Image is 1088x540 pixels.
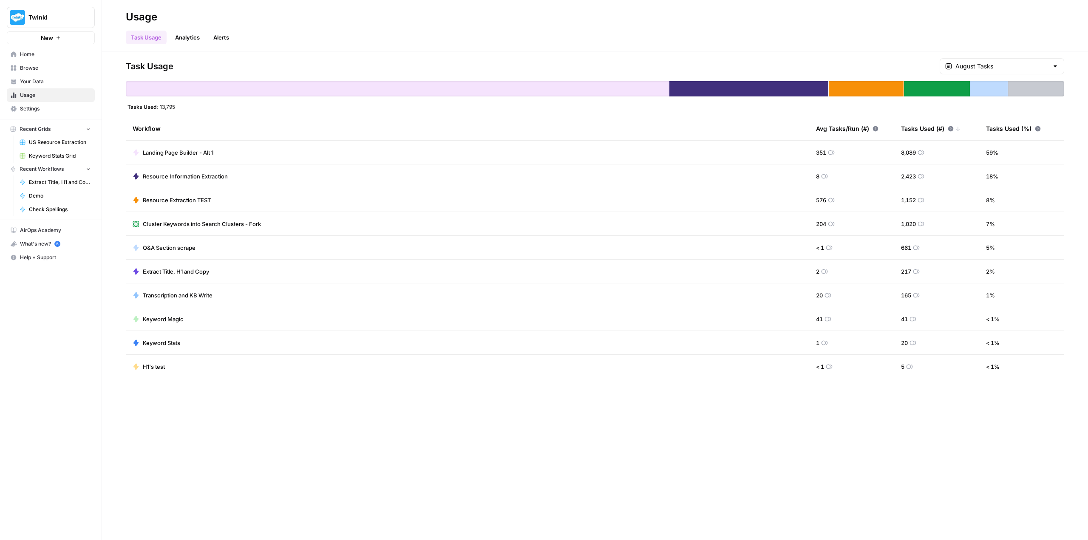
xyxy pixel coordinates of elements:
[7,75,95,88] a: Your Data
[127,103,158,110] span: Tasks Used:
[20,91,91,99] span: Usage
[16,203,95,216] a: Check Spellings
[133,243,195,252] a: Q&A Section scrape
[901,243,911,252] span: 661
[7,102,95,116] a: Settings
[986,315,1000,323] span: < 1 %
[20,78,91,85] span: Your Data
[16,189,95,203] a: Demo
[10,10,25,25] img: Twinkl Logo
[20,165,64,173] span: Recent Workflows
[143,315,184,323] span: Keyword Magic
[816,267,819,276] span: 2
[986,243,995,252] span: 5 %
[901,117,960,140] div: Tasks Used (#)
[816,220,826,228] span: 204
[7,123,95,136] button: Recent Grids
[901,315,908,323] span: 41
[56,242,58,246] text: 5
[54,241,60,247] a: 5
[16,136,95,149] a: US Resource Extraction
[133,315,184,323] a: Keyword Magic
[133,362,165,371] a: H1's test
[29,178,91,186] span: Extract Title, H1 and Copy
[29,152,91,160] span: Keyword Stats Grid
[7,88,95,102] a: Usage
[143,362,165,371] span: H1's test
[7,237,94,250] div: What's new?
[133,117,802,140] div: Workflow
[20,125,51,133] span: Recent Grids
[143,148,213,157] span: Landing Page Builder - Alt 1
[143,172,228,181] span: Resource Information Extraction
[143,243,195,252] span: Q&A Section scrape
[126,10,157,24] div: Usage
[986,148,998,157] span: 59 %
[133,291,212,300] a: Transcription and KB Write
[901,220,916,228] span: 1,020
[816,362,824,371] span: < 1
[901,291,911,300] span: 165
[133,172,228,181] a: Resource Information Extraction
[16,149,95,163] a: Keyword Stats Grid
[7,237,95,251] button: What's new? 5
[986,291,995,300] span: 1 %
[955,62,1048,71] input: August Tasks
[7,61,95,75] a: Browse
[901,148,916,157] span: 8,089
[7,163,95,175] button: Recent Workflows
[7,31,95,44] button: New
[20,105,91,113] span: Settings
[7,251,95,264] button: Help + Support
[20,51,91,58] span: Home
[986,362,1000,371] span: < 1 %
[901,172,916,181] span: 2,423
[816,243,824,252] span: < 1
[816,315,823,323] span: 41
[901,267,911,276] span: 217
[986,267,995,276] span: 2 %
[41,34,53,42] span: New
[986,339,1000,347] span: < 1 %
[133,148,213,157] a: Landing Page Builder - Alt 1
[816,196,826,204] span: 576
[133,339,180,347] a: Keyword Stats
[126,60,173,72] span: Task Usage
[133,267,209,276] a: Extract Title, H1 and Copy
[7,7,95,28] button: Workspace: Twinkl
[901,196,916,204] span: 1,152
[28,13,80,22] span: Twinkl
[29,192,91,200] span: Demo
[29,206,91,213] span: Check Spellings
[7,223,95,237] a: AirOps Academy
[7,48,95,61] a: Home
[816,291,823,300] span: 20
[816,117,878,140] div: Avg Tasks/Run (#)
[16,175,95,189] a: Extract Title, H1 and Copy
[20,226,91,234] span: AirOps Academy
[816,172,819,181] span: 8
[29,139,91,146] span: US Resource Extraction
[170,31,205,44] a: Analytics
[126,31,167,44] a: Task Usage
[143,196,211,204] span: Resource Extraction TEST
[901,339,908,347] span: 20
[133,220,261,228] a: Cluster Keywords into Search Clusters - Fork
[160,103,175,110] span: 13,795
[208,31,234,44] a: Alerts
[986,117,1041,140] div: Tasks Used (%)
[133,196,211,204] a: Resource Extraction TEST
[20,254,91,261] span: Help + Support
[986,196,995,204] span: 8 %
[901,362,904,371] span: 5
[143,220,261,228] span: Cluster Keywords into Search Clusters - Fork
[143,339,180,347] span: Keyword Stats
[816,339,819,347] span: 1
[143,267,209,276] span: Extract Title, H1 and Copy
[20,64,91,72] span: Browse
[986,220,995,228] span: 7 %
[143,291,212,300] span: Transcription and KB Write
[816,148,826,157] span: 351
[986,172,998,181] span: 18 %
